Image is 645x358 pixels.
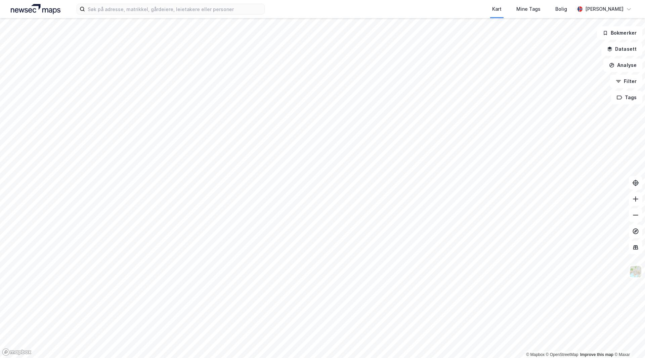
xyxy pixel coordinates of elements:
[546,352,578,357] a: OpenStreetMap
[585,5,623,13] div: [PERSON_NAME]
[555,5,567,13] div: Bolig
[526,352,545,357] a: Mapbox
[516,5,541,13] div: Mine Tags
[597,26,642,40] button: Bokmerker
[601,42,642,56] button: Datasett
[11,4,60,14] img: logo.a4113a55bc3d86da70a041830d287a7e.svg
[611,326,645,358] iframe: Chat Widget
[610,75,642,88] button: Filter
[492,5,502,13] div: Kart
[85,4,264,14] input: Søk på adresse, matrikkel, gårdeiere, leietakere eller personer
[580,352,613,357] a: Improve this map
[629,265,642,278] img: Z
[2,348,32,356] a: Mapbox homepage
[611,91,642,104] button: Tags
[603,58,642,72] button: Analyse
[611,326,645,358] div: Kontrollprogram for chat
